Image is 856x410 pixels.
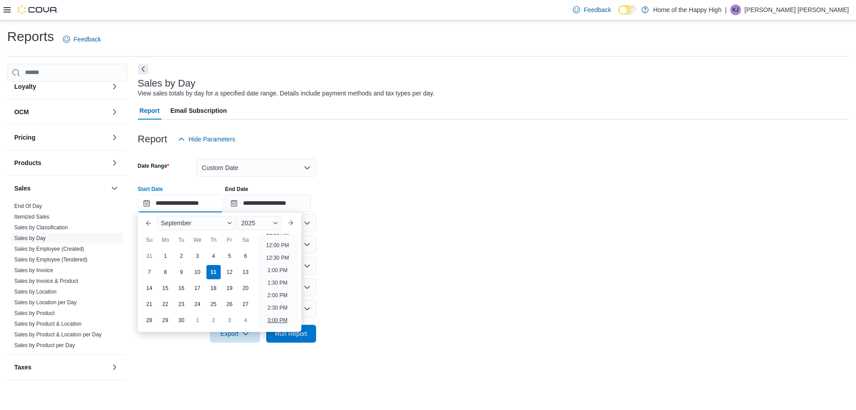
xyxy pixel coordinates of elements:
[14,310,55,317] span: Sales by Product
[653,4,721,15] p: Home of the Happy High
[174,265,189,279] div: day-9
[14,246,84,252] a: Sales by Employee (Created)
[140,102,160,120] span: Report
[239,233,253,247] div: Sa
[14,320,82,327] span: Sales by Product & Location
[14,224,68,231] span: Sales by Classification
[14,331,102,338] span: Sales by Product & Location per Day
[263,240,292,251] li: 12:00 PM
[142,265,156,279] div: day-7
[138,186,163,193] label: Start Date
[14,289,57,295] a: Sales by Location
[14,363,107,372] button: Taxes
[238,216,282,230] div: Button. Open the year selector. 2025 is currently selected.
[14,213,49,220] span: Itemized Sales
[109,362,120,373] button: Taxes
[584,5,611,14] span: Feedback
[264,290,291,301] li: 2:00 PM
[241,219,255,227] span: 2025
[222,313,237,327] div: day-3
[142,281,156,295] div: day-14
[138,78,196,89] h3: Sales by Day
[225,195,311,212] input: Press the down key to open a popover containing a calendar.
[239,265,253,279] div: day-13
[109,132,120,143] button: Pricing
[14,256,87,263] span: Sales by Employee (Tendered)
[206,297,221,311] div: day-25
[264,277,291,288] li: 1:30 PM
[14,267,53,273] a: Sales by Invoice
[158,313,173,327] div: day-29
[210,325,260,343] button: Export
[239,281,253,295] div: day-20
[239,297,253,311] div: day-27
[14,299,77,306] span: Sales by Location per Day
[14,214,49,220] a: Itemized Sales
[158,249,173,263] div: day-1
[158,265,173,279] div: day-8
[263,253,292,263] li: 12:30 PM
[197,159,316,177] button: Custom Date
[569,1,614,19] a: Feedback
[18,5,58,14] img: Cova
[215,325,255,343] span: Export
[14,158,107,167] button: Products
[142,249,156,263] div: day-31
[7,201,127,354] div: Sales
[14,267,53,274] span: Sales by Invoice
[174,249,189,263] div: day-2
[14,363,32,372] h3: Taxes
[161,219,191,227] span: September
[174,130,239,148] button: Hide Parameters
[142,313,156,327] div: day-28
[190,233,205,247] div: We
[284,216,298,230] button: Next month
[174,297,189,311] div: day-23
[222,249,237,263] div: day-5
[59,30,104,48] a: Feedback
[730,4,741,15] div: Kennedy Jones
[14,278,78,284] a: Sales by Invoice & Product
[7,28,54,46] h1: Reports
[206,313,221,327] div: day-2
[174,281,189,295] div: day-16
[14,82,36,91] h3: Loyalty
[222,265,237,279] div: day-12
[190,249,205,263] div: day-3
[206,281,221,295] div: day-18
[157,216,236,230] div: Button. Open the month selector. September is currently selected.
[14,235,46,242] span: Sales by Day
[264,327,291,338] li: 3:30 PM
[14,342,75,348] a: Sales by Product per Day
[14,184,107,193] button: Sales
[14,235,46,241] a: Sales by Day
[189,135,235,144] span: Hide Parameters
[109,81,120,92] button: Loyalty
[190,265,205,279] div: day-10
[109,183,120,194] button: Sales
[239,313,253,327] div: day-4
[14,245,84,253] span: Sales by Employee (Created)
[304,241,311,248] button: Open list of options
[190,297,205,311] div: day-24
[138,64,148,75] button: Next
[14,310,55,316] a: Sales by Product
[14,108,107,116] button: OCM
[266,325,316,343] button: Run Report
[138,195,223,212] input: Press the down key to enter a popover containing a calendar. Press the escape key to close the po...
[14,184,31,193] h3: Sales
[257,234,298,328] ul: Time
[138,89,435,98] div: View sales totals by day for a specified date range. Details include payment methods and tax type...
[14,331,102,338] a: Sales by Product & Location per Day
[239,249,253,263] div: day-6
[206,233,221,247] div: Th
[14,133,35,142] h3: Pricing
[158,281,173,295] div: day-15
[304,219,311,227] button: Open list of options
[109,107,120,117] button: OCM
[222,281,237,295] div: day-19
[733,4,739,15] span: KJ
[264,302,291,313] li: 2:30 PM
